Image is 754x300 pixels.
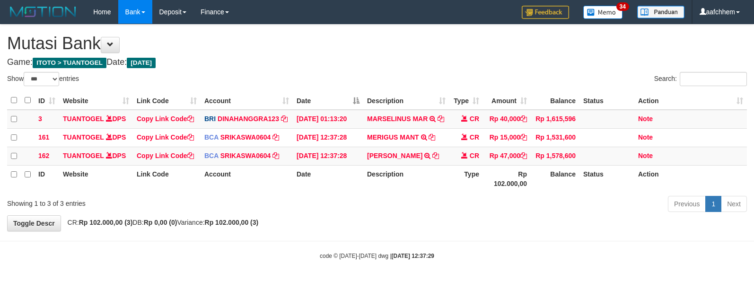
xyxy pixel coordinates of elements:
[449,165,483,192] th: Type
[470,115,479,123] span: CR
[205,219,259,226] strong: Rp 102.000,00 (3)
[579,165,634,192] th: Status
[470,152,479,159] span: CR
[272,133,279,141] a: Copy SRIKASWA0604 to clipboard
[59,110,133,129] td: DPS
[7,34,747,53] h1: Mutasi Bank
[63,133,104,141] a: TUANTOGEL
[638,152,653,159] a: Note
[483,128,531,147] td: Rp 15,000
[133,91,201,110] th: Link Code: activate to sort column ascending
[520,115,527,123] a: Copy Rp 40,000 to clipboard
[293,110,363,129] td: [DATE] 01:13:20
[483,110,531,129] td: Rp 40,000
[281,115,288,123] a: Copy DINAHANGGRA123 to clipboard
[204,152,219,159] span: BCA
[634,165,747,192] th: Action
[293,165,363,192] th: Date
[137,152,194,159] a: Copy Link Code
[531,128,579,147] td: Rp 1,531,600
[35,165,59,192] th: ID
[59,91,133,110] th: Website: activate to sort column ascending
[7,72,79,86] label: Show entries
[531,91,579,110] th: Balance
[522,6,569,19] img: Feedback.jpg
[531,165,579,192] th: Balance
[204,115,216,123] span: BRI
[133,165,201,192] th: Link Code
[293,91,363,110] th: Date: activate to sort column descending
[432,152,439,159] a: Copy M NASIR to clipboard
[320,253,434,259] small: code © [DATE]-[DATE] dwg |
[38,133,49,141] span: 161
[201,165,293,192] th: Account
[363,165,449,192] th: Description
[38,152,49,159] span: 162
[7,5,79,19] img: MOTION_logo.png
[483,147,531,165] td: Rp 47,000
[363,91,449,110] th: Description: activate to sort column ascending
[7,215,61,231] a: Toggle Descr
[144,219,177,226] strong: Rp 0,00 (0)
[127,58,156,68] span: [DATE]
[7,195,307,208] div: Showing 1 to 3 of 3 entries
[59,128,133,147] td: DPS
[638,133,653,141] a: Note
[583,6,623,19] img: Button%20Memo.svg
[272,152,279,159] a: Copy SRIKASWA0604 to clipboard
[638,115,653,123] a: Note
[35,91,59,110] th: ID: activate to sort column ascending
[201,91,293,110] th: Account: activate to sort column ascending
[220,133,271,141] a: SRIKASWA0604
[137,115,194,123] a: Copy Link Code
[137,133,194,141] a: Copy Link Code
[579,91,634,110] th: Status
[429,133,435,141] a: Copy MERIGUS MANT to clipboard
[531,110,579,129] td: Rp 1,615,596
[721,196,747,212] a: Next
[367,115,428,123] a: MARSELINUS MAR
[63,152,104,159] a: TUANTOGEL
[220,152,271,159] a: SRIKASWA0604
[367,133,419,141] a: MERIGUS MANT
[449,91,483,110] th: Type: activate to sort column ascending
[204,133,219,141] span: BCA
[616,2,629,11] span: 34
[520,152,527,159] a: Copy Rp 47,000 to clipboard
[520,133,527,141] a: Copy Rp 15,000 to clipboard
[293,147,363,165] td: [DATE] 12:37:28
[392,253,434,259] strong: [DATE] 12:37:29
[637,6,684,18] img: panduan.png
[634,91,747,110] th: Action: activate to sort column ascending
[218,115,279,123] a: DINAHANGGRA123
[33,58,106,68] span: ITOTO > TUANTOGEL
[531,147,579,165] td: Rp 1,578,600
[483,165,531,192] th: Rp 102.000,00
[680,72,747,86] input: Search:
[38,115,42,123] span: 3
[470,133,479,141] span: CR
[705,196,721,212] a: 1
[483,91,531,110] th: Amount: activate to sort column ascending
[438,115,444,123] a: Copy MARSELINUS MAR to clipboard
[367,152,422,159] a: [PERSON_NAME]
[59,165,133,192] th: Website
[63,219,259,226] span: CR: DB: Variance:
[79,219,133,226] strong: Rp 102.000,00 (3)
[59,147,133,165] td: DPS
[293,128,363,147] td: [DATE] 12:37:28
[63,115,104,123] a: TUANTOGEL
[7,58,747,67] h4: Game: Date:
[654,72,747,86] label: Search:
[668,196,706,212] a: Previous
[24,72,59,86] select: Showentries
